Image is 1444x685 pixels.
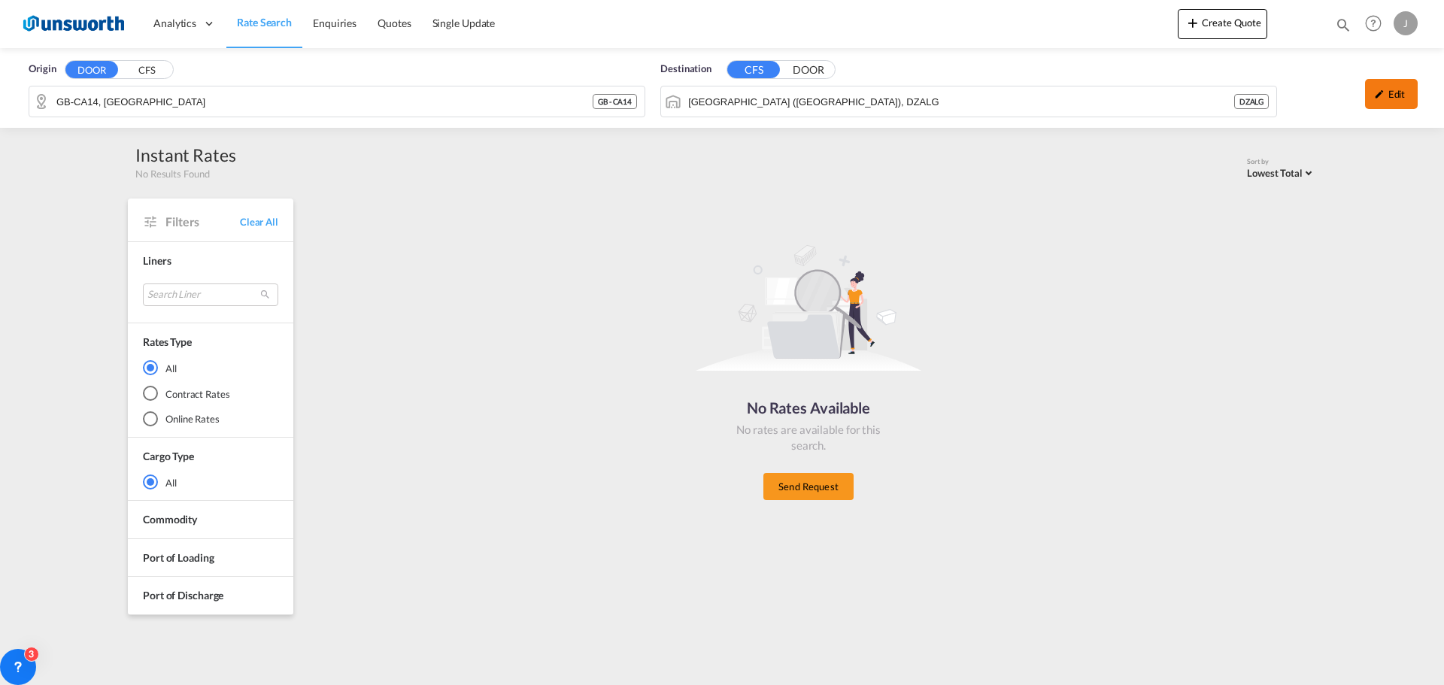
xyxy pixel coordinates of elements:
[143,386,278,401] md-radio-button: Contract Rates
[143,474,278,490] md-radio-button: All
[237,16,292,29] span: Rate Search
[143,254,171,267] span: Liners
[696,244,921,371] img: norateimg.svg
[660,62,711,77] span: Destination
[688,90,1234,113] input: Search by Port
[733,397,884,418] div: No Rates Available
[1234,94,1270,109] div: DZALG
[432,17,496,29] span: Single Update
[313,17,356,29] span: Enquiries
[143,335,192,350] div: Rates Type
[1365,79,1418,109] div: icon-pencilEdit
[1394,11,1418,35] div: J
[240,215,278,229] span: Clear All
[1361,11,1394,38] div: Help
[120,62,173,79] button: CFS
[1247,167,1303,179] span: Lowest Total
[135,167,209,180] span: No Results Found
[135,143,236,167] div: Instant Rates
[782,62,835,79] button: DOOR
[1335,17,1351,33] md-icon: icon-magnify
[65,61,118,78] button: DOOR
[661,86,1276,117] md-input-container: Alger (Algiers), DZALG
[733,422,884,453] div: No rates are available for this search.
[1335,17,1351,39] div: icon-magnify
[29,62,56,77] span: Origin
[143,551,214,564] span: Port of Loading
[143,589,223,602] span: Port of Discharge
[378,17,411,29] span: Quotes
[1247,163,1316,180] md-select: Select: Lowest Total
[1361,11,1386,36] span: Help
[23,7,124,41] img: 3748d800213711f08852f18dcb6d8936.jpg
[56,90,593,113] input: Search by Door
[29,86,645,117] md-input-container: GB-CA14, Cumberland
[153,16,196,31] span: Analytics
[598,96,632,107] span: GB - CA14
[1184,14,1202,32] md-icon: icon-plus 400-fg
[165,214,240,230] span: Filters
[727,61,780,78] button: CFS
[1374,89,1385,99] md-icon: icon-pencil
[143,411,278,426] md-radio-button: Online Rates
[143,513,197,526] span: Commodity
[143,360,278,375] md-radio-button: All
[1178,9,1267,39] button: icon-plus 400-fgCreate Quote
[143,449,194,464] div: Cargo Type
[1247,157,1316,167] div: Sort by
[763,473,854,500] button: Send Request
